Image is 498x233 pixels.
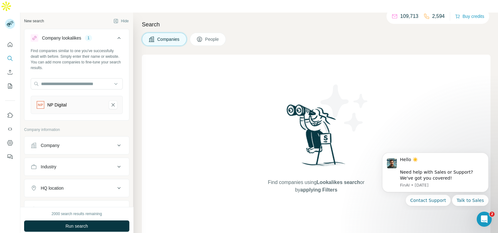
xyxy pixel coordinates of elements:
[31,48,123,71] div: Find companies similar to one you've successfully dealt with before. Simply enter their name or w...
[205,36,220,42] span: People
[24,127,129,133] p: Company information
[24,18,44,24] div: New search
[5,80,15,92] button: My lists
[24,181,129,196] button: HQ location
[5,39,15,50] button: Quick start
[41,185,64,191] div: HQ location
[284,103,349,173] img: Surfe Illustration - Woman searching with binoculars
[432,13,445,20] p: 2,594
[109,16,133,26] button: Hide
[266,179,366,194] span: Find companies using or by
[373,147,498,210] iframe: Intercom notifications message
[5,110,15,121] button: Use Surfe on LinkedIn
[5,67,15,78] button: Enrich CSV
[24,202,129,217] button: Annual revenue ($)
[47,102,67,108] div: NP Digital
[400,13,418,20] p: 109,713
[5,123,15,135] button: Use Surfe API
[42,35,81,41] div: Company lookalikes
[41,206,78,213] div: Annual revenue ($)
[5,53,15,64] button: Search
[65,223,88,229] span: Run search
[24,159,129,174] button: Industry
[142,20,490,29] h4: Search
[5,137,15,149] button: Dashboard
[317,180,360,185] span: Lookalikes search
[157,36,180,42] span: Companies
[24,30,129,48] button: Company lookalikes1
[455,12,484,21] button: Buy credits
[109,100,117,109] button: NP Digital-remove-button
[24,220,129,232] button: Run search
[41,142,60,149] div: Company
[85,35,92,41] div: 1
[300,187,337,192] span: applying Filters
[24,138,129,153] button: Company
[41,164,56,170] div: Industry
[477,212,492,227] iframe: Intercom live chat
[36,100,45,109] img: NP Digital-logo
[5,151,15,162] button: Feedback
[316,80,373,136] img: Surfe Illustration - Stars
[52,211,102,217] div: 2000 search results remaining
[490,212,495,217] span: 2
